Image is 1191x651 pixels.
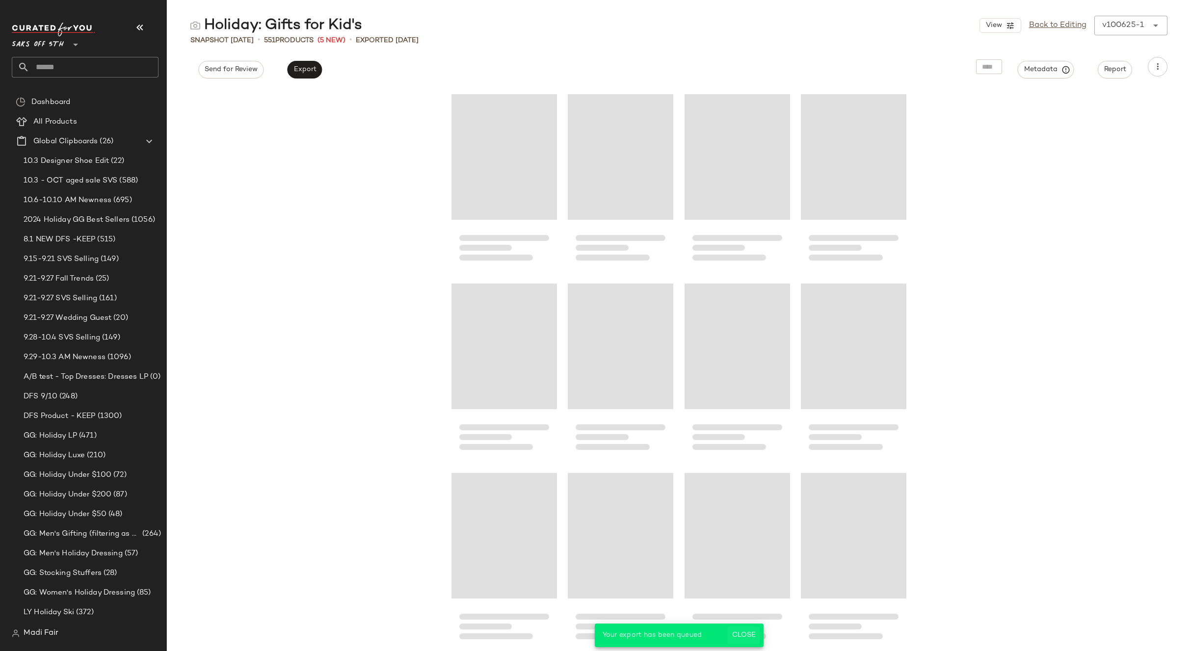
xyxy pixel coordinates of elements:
img: svg%3e [16,97,26,107]
img: svg%3e [12,629,20,637]
div: Loading... [685,469,790,651]
span: 9.21-9.27 SVS Selling [24,293,97,304]
span: (28) [102,568,117,579]
span: • [349,34,352,46]
span: (0) [148,371,160,383]
button: Close [727,626,759,644]
span: View [985,22,1002,29]
div: Loading... [568,280,673,461]
span: (210) [85,450,106,461]
span: (161) [97,293,117,304]
span: (25) [94,273,109,285]
span: (1096) [106,352,131,363]
span: (1056) [130,214,155,226]
div: Loading... [685,90,790,272]
span: GG: Holiday Luxe [24,450,85,461]
span: DFS 9/10 [24,391,57,402]
span: 551 [264,37,275,44]
span: (372) [74,607,94,618]
span: (22) [109,156,124,167]
span: (695) [111,195,132,206]
div: Loading... [451,469,557,651]
span: Metadata [1024,65,1068,74]
button: Export [287,61,322,78]
div: Holiday: Gifts for Kid's [190,16,362,35]
span: (57) [123,548,138,559]
span: 9.21-9.27 Fall Trends [24,273,94,285]
span: 9.21-9.27 Wedding Guest [24,312,111,324]
span: GG: Women's Holiday Dressing [24,587,135,599]
span: GG: Men's Holiday Dressing [24,548,123,559]
span: (20) [111,312,128,324]
div: Loading... [451,90,557,272]
div: Loading... [568,469,673,651]
span: (248) [57,391,78,402]
img: cfy_white_logo.C9jOOHJF.svg [12,23,95,36]
span: GG: Stocking Stuffers [24,568,102,579]
span: (26) [98,136,113,147]
span: Close [731,631,755,639]
span: GG: Men's Gifting (filtering as women's) [24,528,140,540]
span: (5 New) [318,35,345,46]
button: Report [1098,61,1132,78]
p: Exported [DATE] [356,35,419,46]
span: 10.6-10.10 AM Newness [24,195,111,206]
div: Loading... [685,280,790,461]
span: Saks OFF 5TH [12,33,64,51]
span: Dashboard [31,97,70,108]
span: GG: Holiday Under $100 [24,469,111,481]
div: Loading... [451,280,557,461]
span: (588) [117,175,138,186]
span: 9.28-10.4 SVS Selling [24,332,100,343]
span: All Products [33,116,77,128]
span: 9.29-10.3 AM Newness [24,352,106,363]
button: View [979,18,1021,33]
span: (264) [140,528,161,540]
button: Send for Review [198,61,264,78]
span: (72) [111,469,127,481]
span: Export [293,66,316,74]
span: A/B test - Top Dresses: Dresses LP [24,371,148,383]
div: Loading... [801,469,906,651]
span: Your export has been queued [603,631,702,639]
span: (87) [111,489,127,500]
span: Global Clipboards [33,136,98,147]
span: 8.1 NEW DFS -KEEP [24,234,95,245]
img: svg%3e [190,21,200,30]
span: 10.3 Designer Shoe Edit [24,156,109,167]
span: • [258,34,260,46]
span: Send for Review [204,66,258,74]
span: (1300) [96,411,122,422]
span: Snapshot [DATE] [190,35,254,46]
div: Products [264,35,314,46]
button: Metadata [1018,61,1074,78]
div: Loading... [801,90,906,272]
span: (471) [77,430,97,442]
span: (85) [135,587,151,599]
span: 2024 Holiday GG Best Sellers [24,214,130,226]
span: (149) [99,254,119,265]
span: (48) [106,509,123,520]
span: GG: Holiday LP [24,430,77,442]
div: Loading... [568,90,673,272]
span: Report [1104,66,1126,74]
div: v100625-1 [1102,20,1144,31]
span: LY Holiday Ski [24,607,74,618]
span: DFS Product - KEEP [24,411,96,422]
span: GG: Holiday Under $50 [24,509,106,520]
span: (149) [100,332,120,343]
span: 10.3 - OCT aged sale SVS [24,175,117,186]
div: Loading... [801,280,906,461]
a: Back to Editing [1029,20,1086,31]
span: 9.15-9.21 SVS Selling [24,254,99,265]
span: Madi Fair [24,627,58,639]
span: (515) [95,234,115,245]
span: GG: Holiday Under $200 [24,489,111,500]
